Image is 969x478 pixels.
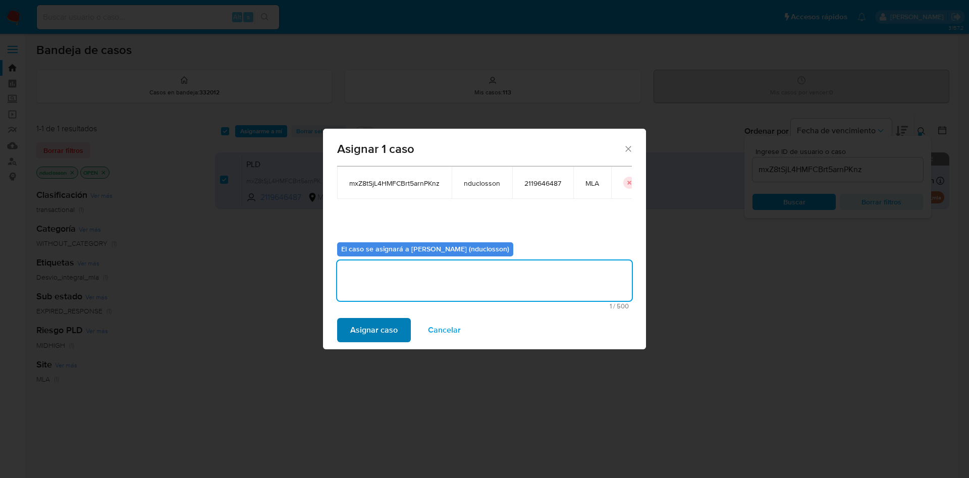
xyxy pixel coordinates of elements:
span: Asignar 1 caso [337,143,623,155]
span: 2119646487 [524,179,561,188]
span: MLA [585,179,599,188]
button: Asignar caso [337,318,411,342]
span: Cancelar [428,319,461,341]
button: icon-button [623,177,635,189]
button: Cerrar ventana [623,144,632,153]
span: Máximo 500 caracteres [340,303,629,309]
b: El caso se asignará a [PERSON_NAME] (nduclosson) [341,244,509,254]
button: Cancelar [415,318,474,342]
span: nduclosson [464,179,500,188]
div: assign-modal [323,129,646,349]
span: Asignar caso [350,319,398,341]
span: mxZ8tSjL4HMFCBrt5arnPKnz [349,179,440,188]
